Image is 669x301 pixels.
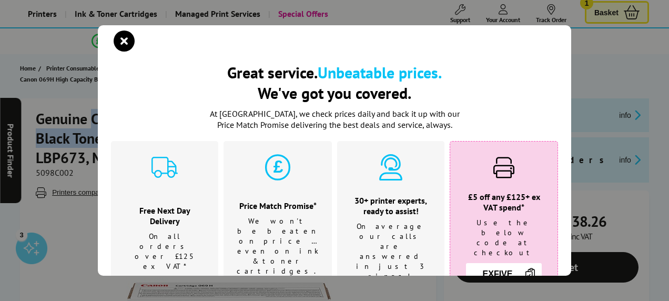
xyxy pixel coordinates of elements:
img: price-promise-cyan.svg [265,154,291,180]
p: We won't be beaten on price …even on ink & toner cartridges. [237,216,319,276]
img: Copy Icon [524,267,536,280]
h2: Great service. We've got you covered. [111,62,558,103]
h3: Free Next Day Delivery [124,205,205,226]
h3: Price Match Promise* [237,200,319,211]
b: Unbeatable prices. [318,62,442,83]
img: delivery-cyan.svg [151,154,178,180]
p: On all orders over £125 ex VAT* [124,232,205,272]
p: On average our calls are answered in just 3 rings! [350,222,431,282]
button: close modal [116,33,132,49]
p: Use the below code at checkout [463,218,544,258]
h3: 30+ printer experts, ready to assist! [350,195,431,216]
h3: £5 off any £125+ ex VAT spend* [463,192,544,213]
p: At [GEOGRAPHIC_DATA], we check prices daily and back it up with our Price Match Promise deliverin... [203,108,466,131]
img: expert-cyan.svg [378,154,404,180]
